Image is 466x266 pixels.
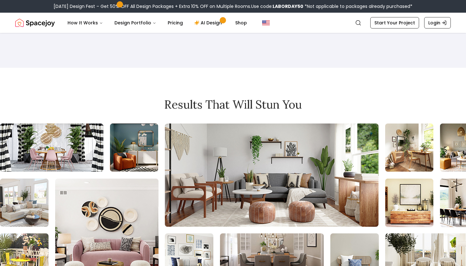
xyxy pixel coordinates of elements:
a: Start Your Project [370,17,419,28]
img: United States [262,19,270,27]
a: Login [424,17,451,28]
nav: Global [15,13,451,33]
span: *Not applicable to packages already purchased* [303,3,412,9]
div: [DATE] Design Fest – Get 50% OFF All Design Packages + Extra 10% OFF on Multiple Rooms. [54,3,412,9]
img: Spacejoy Logo [15,16,55,29]
span: Use code: [251,3,303,9]
h2: Results that will stun you [15,98,451,111]
a: Shop [230,16,252,29]
a: Spacejoy [15,16,55,29]
nav: Main [62,16,252,29]
a: Pricing [163,16,188,29]
a: AI Design [189,16,229,29]
b: LABORDAY50 [273,3,303,9]
button: How It Works [62,16,108,29]
button: Design Portfolio [109,16,161,29]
